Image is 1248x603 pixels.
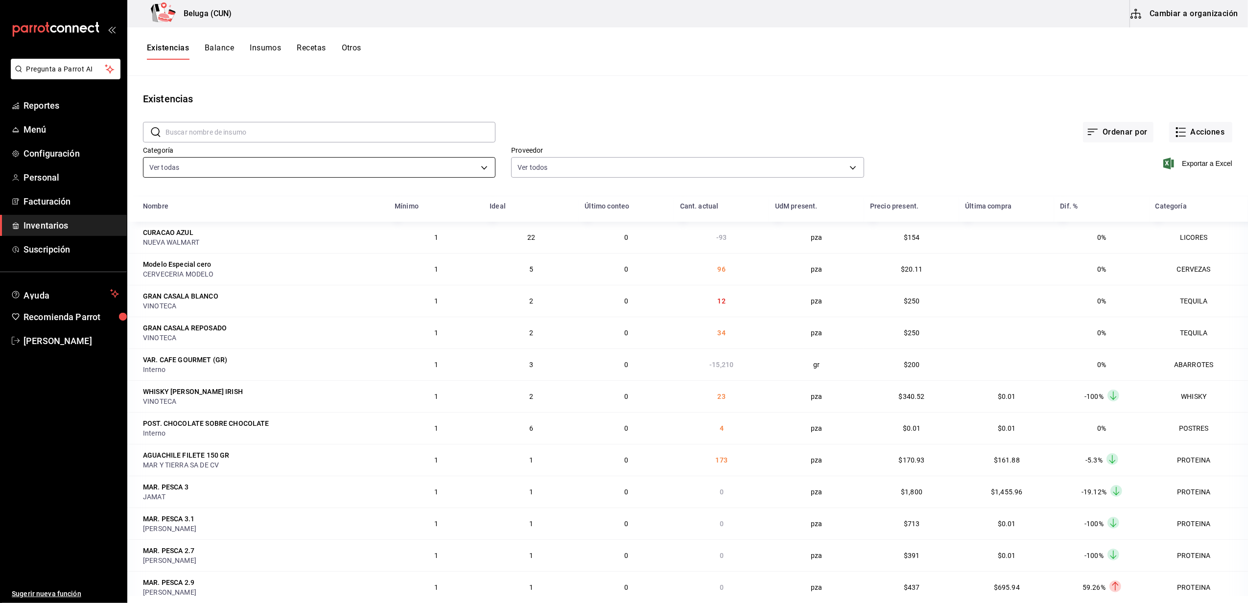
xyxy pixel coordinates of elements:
[998,520,1016,528] span: $0.01
[176,8,232,20] h3: Beluga (CUN)
[529,361,533,369] span: 3
[904,520,920,528] span: $713
[7,71,120,81] a: Pregunta a Parrot AI
[529,424,533,432] span: 6
[870,202,918,210] div: Precio present.
[998,424,1016,432] span: $0.01
[1085,456,1103,464] span: -5.3%
[1097,233,1106,241] span: 0%
[998,552,1016,559] span: $0.01
[143,460,383,470] div: MAR Y TIERRA SA DE CV
[434,488,438,496] span: 1
[24,123,119,136] span: Menú
[143,514,194,524] div: MAR. PESCA 3.1
[769,222,864,253] td: pza
[511,147,864,154] label: Proveedor
[143,259,211,269] div: Modelo Especial cero
[769,444,864,476] td: pza
[624,265,628,273] span: 0
[775,202,818,210] div: UdM present.
[26,64,105,74] span: Pregunta a Parrot AI
[529,583,533,591] span: 1
[143,450,229,460] div: AGUACHILE FILETE 150 GR
[1082,488,1107,496] span: -19.12%
[147,43,361,60] div: navigation tabs
[143,396,383,406] div: VINOTECA
[720,552,724,559] span: 0
[529,265,533,273] span: 5
[395,202,419,210] div: Mínimo
[718,393,726,400] span: 23
[769,571,864,603] td: pza
[143,228,193,237] div: CURACAO AZUL
[769,508,864,539] td: pza
[434,552,438,559] span: 1
[1084,393,1104,400] span: -100%
[529,488,533,496] span: 1
[24,310,119,324] span: Recomienda Parrot
[527,233,535,241] span: 22
[1097,329,1106,337] span: 0%
[1150,476,1248,508] td: PROTEINA
[1097,424,1106,432] span: 0%
[769,348,864,380] td: gr
[147,43,189,60] button: Existencias
[1083,122,1154,142] button: Ordenar por
[143,587,241,597] div: [PERSON_NAME]
[624,233,628,241] span: 0
[143,418,269,428] div: POST. CHOCOLATE SOBRE CHOCOLATE
[165,122,495,142] input: Buscar nombre de insumo
[143,237,383,247] div: NUEVA WALMART
[24,334,119,348] span: [PERSON_NAME]
[680,202,719,210] div: Cant. actual
[1083,583,1106,591] span: 59.26%
[720,520,724,528] span: 0
[434,233,438,241] span: 1
[904,329,920,337] span: $250
[624,393,628,400] span: 0
[250,43,281,60] button: Insumos
[143,387,243,396] div: WHISKY [PERSON_NAME] IRISH
[624,583,628,591] span: 0
[205,43,234,60] button: Balance
[434,583,438,591] span: 1
[143,355,227,365] div: VAR. CAFE GOURMET (GR)
[769,412,864,444] td: pza
[342,43,361,60] button: Otros
[585,202,629,210] div: Último conteo
[1150,444,1248,476] td: PROTEINA
[1150,508,1248,539] td: PROTEINA
[718,297,726,305] span: 12
[709,361,733,369] span: -15,210
[434,393,438,400] span: 1
[624,297,628,305] span: 0
[529,520,533,528] span: 1
[1150,222,1248,253] td: LICORES
[904,583,920,591] span: $437
[904,361,920,369] span: $200
[143,147,495,154] label: Categoría
[720,583,724,591] span: 0
[143,546,194,556] div: MAR. PESCA 2.7
[994,583,1020,591] span: $695.94
[1150,539,1248,571] td: PROTEINA
[716,233,727,241] span: -93
[624,424,628,432] span: 0
[769,317,864,348] td: pza
[1097,265,1106,273] span: 0%
[24,147,119,160] span: Configuración
[716,456,728,464] span: 173
[1150,348,1248,380] td: ABARROTES
[624,329,628,337] span: 0
[624,552,628,559] span: 0
[1060,202,1078,210] div: Dif. %
[1169,122,1232,142] button: Acciones
[529,297,533,305] span: 2
[624,520,628,528] span: 0
[965,202,1012,210] div: Última compra
[718,329,726,337] span: 34
[24,288,106,300] span: Ayuda
[901,488,922,496] span: $1,800
[1165,158,1232,169] button: Exportar a Excel
[434,265,438,273] span: 1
